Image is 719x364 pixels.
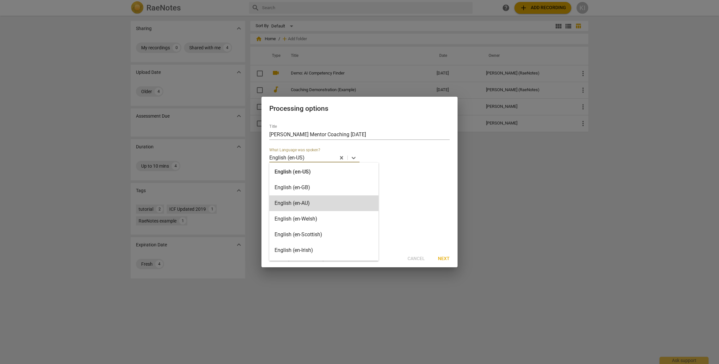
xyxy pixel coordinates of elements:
h2: Processing options [269,105,450,113]
label: Title [269,125,277,129]
div: English (en-GB) [269,180,378,195]
div: Spanish [269,258,378,274]
label: What Language was spoken? [269,148,320,152]
p: English (en-US) [269,154,305,161]
div: English (en-Irish) [269,242,378,258]
div: English (en-Scottish) [269,227,378,242]
div: English (en-US) [269,164,378,180]
button: Next [433,253,455,265]
div: English (en-AU) [269,195,378,211]
div: English (en-Welsh) [269,211,378,227]
span: Next [438,256,450,262]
